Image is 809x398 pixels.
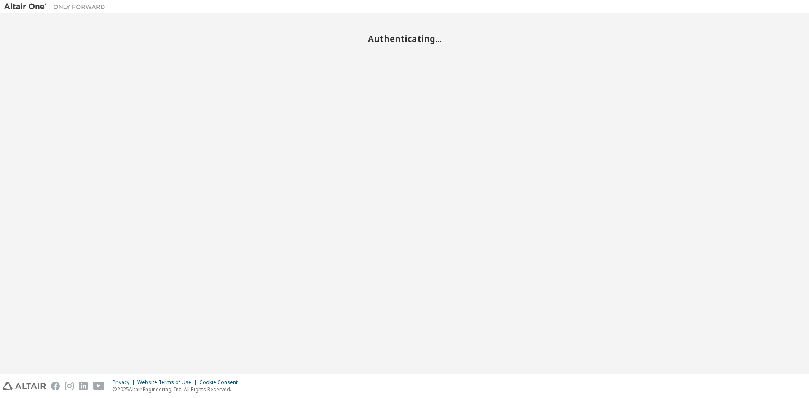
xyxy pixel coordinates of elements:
[4,3,110,11] img: Altair One
[93,382,105,390] img: youtube.svg
[65,382,74,390] img: instagram.svg
[113,379,137,386] div: Privacy
[113,386,243,393] p: © 2025 Altair Engineering, Inc. All Rights Reserved.
[199,379,243,386] div: Cookie Consent
[79,382,88,390] img: linkedin.svg
[51,382,60,390] img: facebook.svg
[137,379,199,386] div: Website Terms of Use
[3,382,46,390] img: altair_logo.svg
[4,33,805,44] h2: Authenticating...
